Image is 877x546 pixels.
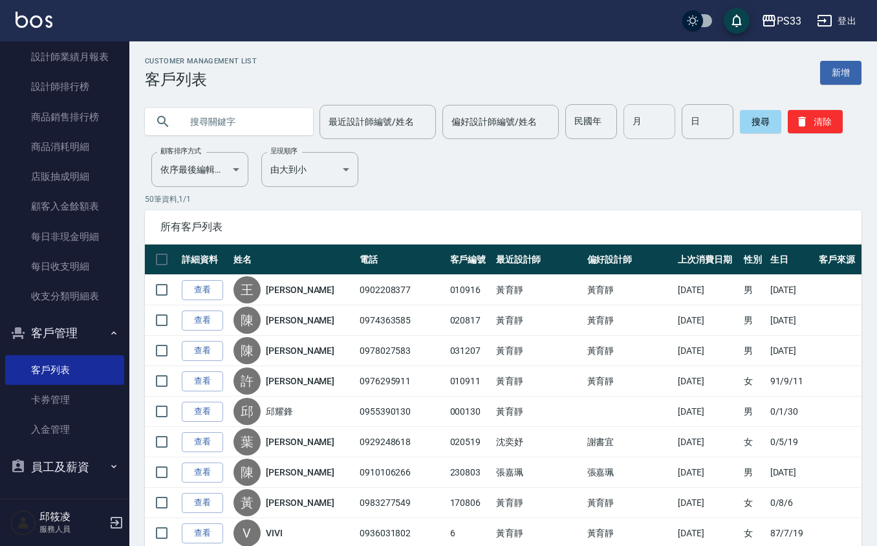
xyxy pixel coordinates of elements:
a: [PERSON_NAME] [266,435,334,448]
td: [DATE] [675,336,740,366]
label: 呈現順序 [270,146,298,156]
td: 0929248618 [356,427,447,457]
td: 010916 [447,275,493,305]
td: 010911 [447,366,493,397]
td: 0/1/30 [767,397,816,427]
td: [DATE] [767,336,816,366]
h2: Customer Management List [145,57,257,65]
th: 上次消費日期 [675,245,740,275]
a: 入金管理 [5,415,124,444]
a: [PERSON_NAME] [266,466,334,479]
h5: 邱筱凌 [39,510,105,523]
td: 男 [741,336,767,366]
div: 黃 [233,489,261,516]
button: save [724,8,750,34]
td: [DATE] [767,305,816,336]
a: 商品消耗明細 [5,132,124,162]
td: 黃育靜 [493,366,584,397]
input: 搜尋關鍵字 [181,104,303,139]
td: 黃育靜 [584,336,675,366]
th: 性別 [741,245,767,275]
td: 男 [741,275,767,305]
th: 最近設計師 [493,245,584,275]
td: 230803 [447,457,493,488]
a: [PERSON_NAME] [266,375,334,388]
td: 031207 [447,336,493,366]
td: [DATE] [767,275,816,305]
p: 50 筆資料, 1 / 1 [145,193,861,205]
td: 黃育靜 [584,305,675,336]
td: 男 [741,457,767,488]
span: 所有客戶列表 [160,221,846,234]
img: Logo [16,12,52,28]
a: 客戶列表 [5,355,124,385]
td: 0/8/6 [767,488,816,518]
a: 查看 [182,371,223,391]
a: 店販抽成明細 [5,162,124,191]
td: 女 [741,488,767,518]
a: 查看 [182,493,223,513]
td: 020817 [447,305,493,336]
a: 查看 [182,280,223,300]
th: 客戶編號 [447,245,493,275]
a: 顧客入金餘額表 [5,191,124,221]
div: PS33 [777,13,801,29]
th: 偏好設計師 [584,245,675,275]
td: [DATE] [675,457,740,488]
td: [DATE] [675,427,740,457]
td: 0978027583 [356,336,447,366]
td: 黃育靜 [584,366,675,397]
td: [DATE] [675,275,740,305]
td: 黃育靜 [493,336,584,366]
td: 女 [741,427,767,457]
td: [DATE] [675,488,740,518]
td: 女 [741,366,767,397]
h3: 客戶列表 [145,71,257,89]
a: 查看 [182,463,223,483]
button: 搜尋 [740,110,781,133]
td: 黃育靜 [493,275,584,305]
a: 商品銷售排行榜 [5,102,124,132]
div: 依序最後編輯時間 [151,152,248,187]
button: 員工及薪資 [5,450,124,484]
a: 每日非現金明細 [5,222,124,252]
div: 許 [233,367,261,395]
button: 客戶管理 [5,316,124,350]
td: 張嘉珮 [584,457,675,488]
a: 查看 [182,311,223,331]
div: 葉 [233,428,261,455]
a: [PERSON_NAME] [266,496,334,509]
td: 0974363585 [356,305,447,336]
a: 查看 [182,432,223,452]
div: 由大到小 [261,152,358,187]
td: 000130 [447,397,493,427]
td: [DATE] [675,397,740,427]
a: 設計師排行榜 [5,72,124,102]
td: 0983277549 [356,488,447,518]
td: 0902208377 [356,275,447,305]
td: 張嘉珮 [493,457,584,488]
td: 0/5/19 [767,427,816,457]
div: 陳 [233,307,261,334]
a: 設計師業績月報表 [5,42,124,72]
td: [DATE] [675,366,740,397]
a: [PERSON_NAME] [266,344,334,357]
td: 020519 [447,427,493,457]
td: 黃育靜 [584,275,675,305]
a: 每日收支明細 [5,252,124,281]
th: 詳細資料 [179,245,230,275]
p: 服務人員 [39,523,105,535]
div: 邱 [233,398,261,425]
a: [PERSON_NAME] [266,314,334,327]
td: 男 [741,397,767,427]
td: 黃育靜 [493,488,584,518]
th: 生日 [767,245,816,275]
a: 邱耀鋒 [266,405,293,418]
a: 新增 [820,61,861,85]
a: 查看 [182,523,223,543]
button: PS33 [756,8,807,34]
td: 91/9/11 [767,366,816,397]
td: 黃育靜 [584,488,675,518]
td: 沈奕妤 [493,427,584,457]
td: 黃育靜 [493,397,584,427]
